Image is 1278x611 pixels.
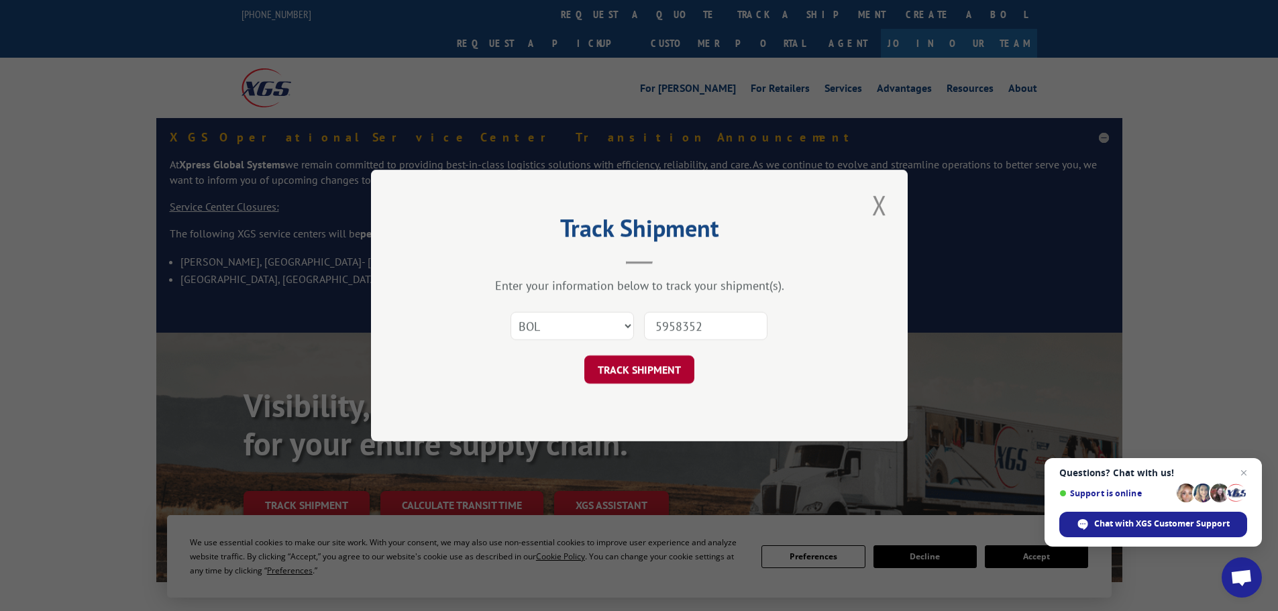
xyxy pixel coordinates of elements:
[868,186,891,223] button: Close modal
[1222,557,1262,598] a: Open chat
[1094,518,1230,530] span: Chat with XGS Customer Support
[438,219,841,244] h2: Track Shipment
[1059,467,1247,478] span: Questions? Chat with us!
[438,278,841,293] div: Enter your information below to track your shipment(s).
[1059,488,1172,498] span: Support is online
[1059,512,1247,537] span: Chat with XGS Customer Support
[644,312,767,340] input: Number(s)
[584,355,694,384] button: TRACK SHIPMENT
